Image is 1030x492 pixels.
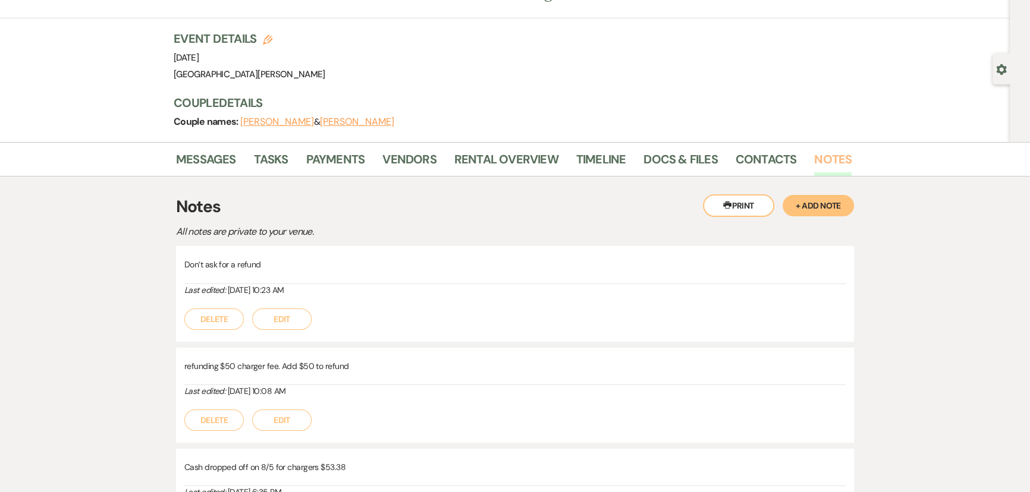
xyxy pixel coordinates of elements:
span: [DATE] [174,52,199,64]
p: All notes are private to your venue. [176,224,592,239]
h3: Couple Details [174,94,840,111]
i: Last edited: [184,285,225,295]
button: Delete [184,308,244,330]
button: Print [703,194,774,217]
a: Payments [306,150,365,176]
span: [GEOGRAPHIC_DATA][PERSON_NAME] [174,68,325,80]
a: Contacts [736,150,797,176]
div: [DATE] 10:23 AM [184,284,846,297]
div: [DATE] 10:08 AM [184,385,846,398]
span: & [240,116,394,128]
a: Rental Overview [454,150,558,176]
a: Docs & Files [643,150,717,176]
span: Couple names: [174,115,240,128]
a: Notes [814,150,852,176]
button: Open lead details [996,63,1007,74]
button: [PERSON_NAME] [320,117,394,127]
a: Tasks [254,150,288,176]
p: Cash dropped off on 8/5 for chargers $53.38 [184,461,846,474]
p: refunding $50 charger fee. Add $50 to refund [184,359,846,373]
button: + Add Note [783,195,854,216]
button: Delete [184,409,244,431]
button: [PERSON_NAME] [240,117,314,127]
a: Timeline [576,150,626,176]
button: Edit [252,308,312,330]
h3: Event Details [174,30,325,47]
p: Don’t ask for a refund [184,258,846,271]
i: Last edited: [184,386,225,396]
a: Messages [176,150,236,176]
h3: Notes [176,194,854,219]
button: Edit [252,409,312,431]
a: Vendors [382,150,436,176]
